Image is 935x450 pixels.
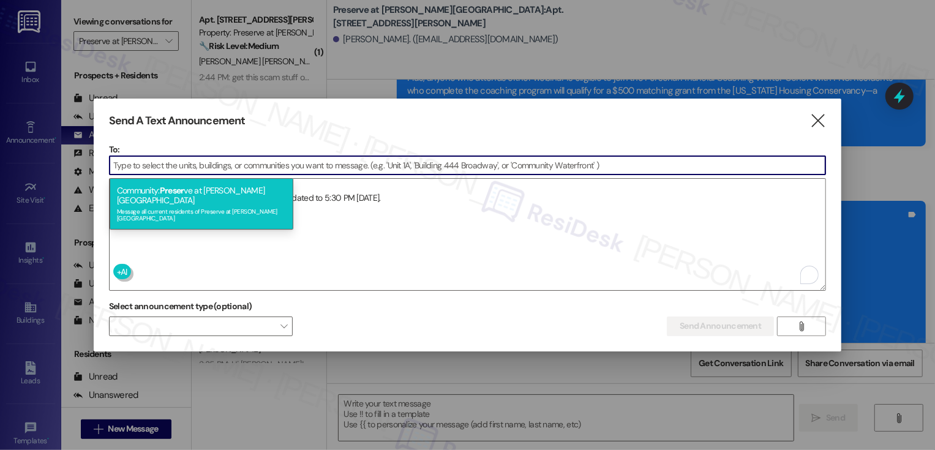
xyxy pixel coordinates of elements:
i:  [810,114,827,127]
input: Type to select the units, buildings, or communities you want to message. (e.g. 'Unit 1A', 'Buildi... [110,156,826,174]
textarea: To enrich screen reader interactions, please activate Accessibility in Grammarly extension settings [110,179,826,290]
label: Select announcement type (optional) [109,297,252,316]
h3: Send A Text Announcement [109,114,245,128]
div: To enrich screen reader interactions, please activate Accessibility in Grammarly extension settings [109,178,827,291]
div: Community: ve at [PERSON_NAME][GEOGRAPHIC_DATA] [110,178,293,230]
p: To: [109,143,827,156]
span: Preser [160,185,184,196]
button: Send Announcement [667,317,774,336]
div: Message all current residents of Preserve at [PERSON_NAME][GEOGRAPHIC_DATA] [117,205,286,222]
span: Send Announcement [680,320,761,332]
i:  [797,321,806,331]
